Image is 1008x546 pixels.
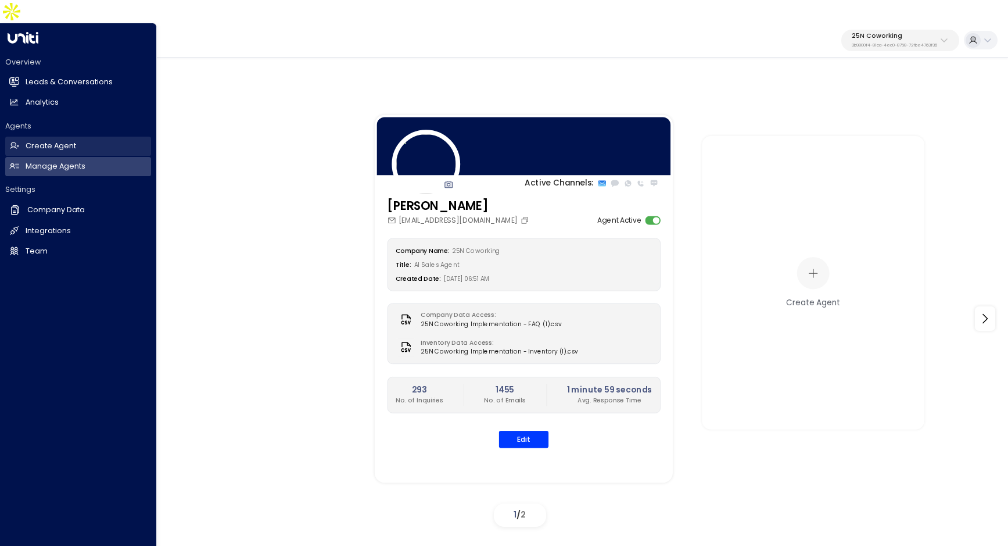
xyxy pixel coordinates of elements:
h2: Analytics [26,97,59,108]
label: Agent Active [597,216,641,226]
h2: Integrations [26,226,71,237]
span: 25N Coworking [452,247,500,255]
h2: Overview [5,57,151,67]
span: 25N Coworking Implementation - Inventory (1).csv [421,348,578,356]
p: Avg. Response Time [567,396,652,405]
a: Company Data [5,200,151,220]
label: Company Name: [396,247,449,255]
label: Title: [396,261,411,269]
button: Copy [520,216,531,225]
a: Create Agent [5,137,151,156]
p: No. of Emails [484,396,525,405]
h3: [PERSON_NAME] [387,198,531,216]
p: Active Channels: [525,178,593,190]
h2: Create Agent [26,141,76,152]
h2: 1455 [484,384,525,397]
p: 25N Coworking [852,33,937,40]
a: Manage Agents [5,157,151,176]
a: Team [5,242,151,261]
label: Inventory Data Access: [421,339,573,348]
h2: 293 [396,384,443,397]
span: AI Sales Agent [414,261,460,269]
a: Integrations [5,222,151,241]
div: [EMAIL_ADDRESS][DOMAIN_NAME] [387,216,531,226]
span: 1 [514,509,516,520]
h2: Settings [5,184,151,195]
img: 84_headshot.jpg [392,130,460,199]
h2: Company Data [27,205,85,216]
span: [DATE] 06:51 AM [444,275,490,283]
div: / [494,504,546,527]
h2: Team [26,246,48,257]
h2: Agents [5,121,151,131]
label: Created Date: [396,275,441,283]
button: Edit [499,431,549,448]
button: 25N Coworking3b9800f4-81ca-4ec0-8758-72fbe4763f36 [841,30,959,51]
a: Leads & Conversations [5,73,151,92]
span: 2 [521,509,526,520]
span: 25N Coworking Implementation - FAQ (1).csv [421,320,561,329]
h2: 1 minute 59 seconds [567,384,652,397]
h2: Leads & Conversations [26,77,113,88]
div: Create Agent [786,297,841,309]
p: No. of Inquiries [396,396,443,405]
label: Company Data Access: [421,311,557,320]
h2: Manage Agents [26,161,85,172]
a: Analytics [5,93,151,112]
p: 3b9800f4-81ca-4ec0-8758-72fbe4763f36 [852,43,937,48]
